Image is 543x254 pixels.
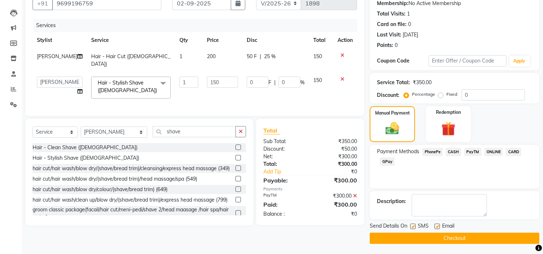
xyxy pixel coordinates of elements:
div: ₹50.00 [310,145,363,153]
div: ₹350.00 [310,138,363,145]
div: hair cut/hair wash/blow dry/(shave/bread trim)/cleansing/express head massage (349) [33,165,230,172]
div: Discount: [377,91,399,99]
div: Service Total: [377,79,410,86]
span: Total [263,127,280,134]
div: 0 [408,21,411,28]
div: hair cut/hair wash/blow dry/(shave/bread trim)/head massage/spa (549) [33,175,197,183]
input: Enter Offer / Coupon Code [429,55,506,66]
div: groom classic package(facail/hair cut/meni-pedi/shave 2/head maasage /hair spa/hair style 2 [33,206,233,221]
a: x [157,87,160,94]
div: 0 [395,42,398,49]
img: _cash.svg [381,121,403,136]
div: ₹300.00 [310,176,363,185]
div: Hair - Clean Shave ([DEMOGRAPHIC_DATA]) [33,144,137,151]
div: Services [33,19,362,32]
div: ₹300.00 [310,153,363,160]
div: hair cut/hair wash/clean up/blow dry/(shave/bread trim)/express head massage (799) [33,196,228,204]
span: 150 [313,77,322,83]
div: PayTM [258,192,310,200]
span: ONLINE [484,148,503,156]
div: ₹350.00 [413,79,432,86]
button: Apply [509,56,530,66]
span: Email [442,222,454,231]
th: Service [87,32,175,48]
span: % [300,79,305,86]
span: Send Details On [370,222,407,231]
span: 50 F [247,53,257,60]
div: ₹300.00 [310,192,363,200]
div: Payments [263,186,357,192]
span: Hair - Stylish Shave ([DEMOGRAPHIC_DATA]) [98,79,157,94]
label: Manual Payment [375,110,410,116]
a: Add Tip [258,168,319,176]
span: 200 [207,53,216,60]
th: Total [309,32,333,48]
span: [PERSON_NAME] [37,53,77,60]
div: Description: [377,198,406,205]
span: 150 [313,53,322,60]
div: Total Visits: [377,10,406,18]
th: Price [203,32,242,48]
span: CASH [446,148,461,156]
div: Hair - Stylish Shave ([DEMOGRAPHIC_DATA]) [33,154,139,162]
div: Points: [377,42,393,49]
div: 1 [407,10,410,18]
div: hair cut/hair wash/blow dry/colour/(shave/bread trim) (649) [33,186,167,193]
span: Hair - Hair Cut ([DEMOGRAPHIC_DATA]) [91,53,170,67]
span: 1 [179,53,182,60]
div: ₹0 [319,168,363,176]
th: Stylist [33,32,87,48]
div: Paid: [258,200,310,209]
div: ₹300.00 [310,160,363,168]
span: GPay [380,158,395,166]
span: CARD [506,148,521,156]
th: Disc [242,32,309,48]
img: _gift.svg [437,120,460,138]
span: PhonePe [422,148,443,156]
div: ₹300.00 [310,200,363,209]
div: Total: [258,160,310,168]
div: Payable: [258,176,310,185]
label: Percentage [412,91,435,98]
button: Checkout [370,233,539,244]
span: | [274,79,276,86]
input: Search or Scan [153,126,236,137]
span: SMS [418,222,429,231]
div: Balance : [258,210,310,218]
span: Payment Methods [377,148,419,155]
label: Redemption [436,109,461,116]
div: [DATE] [403,31,418,39]
div: Card on file: [377,21,407,28]
th: Qty [175,32,203,48]
label: Fixed [446,91,457,98]
span: | [260,53,261,60]
span: PayTM [464,148,482,156]
div: Last Visit: [377,31,401,39]
div: Sub Total: [258,138,310,145]
span: F [268,79,271,86]
div: Discount: [258,145,310,153]
span: 25 % [264,53,276,60]
div: Net: [258,153,310,160]
th: Action [333,32,357,48]
div: Coupon Code [377,57,429,65]
div: ₹0 [310,210,363,218]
